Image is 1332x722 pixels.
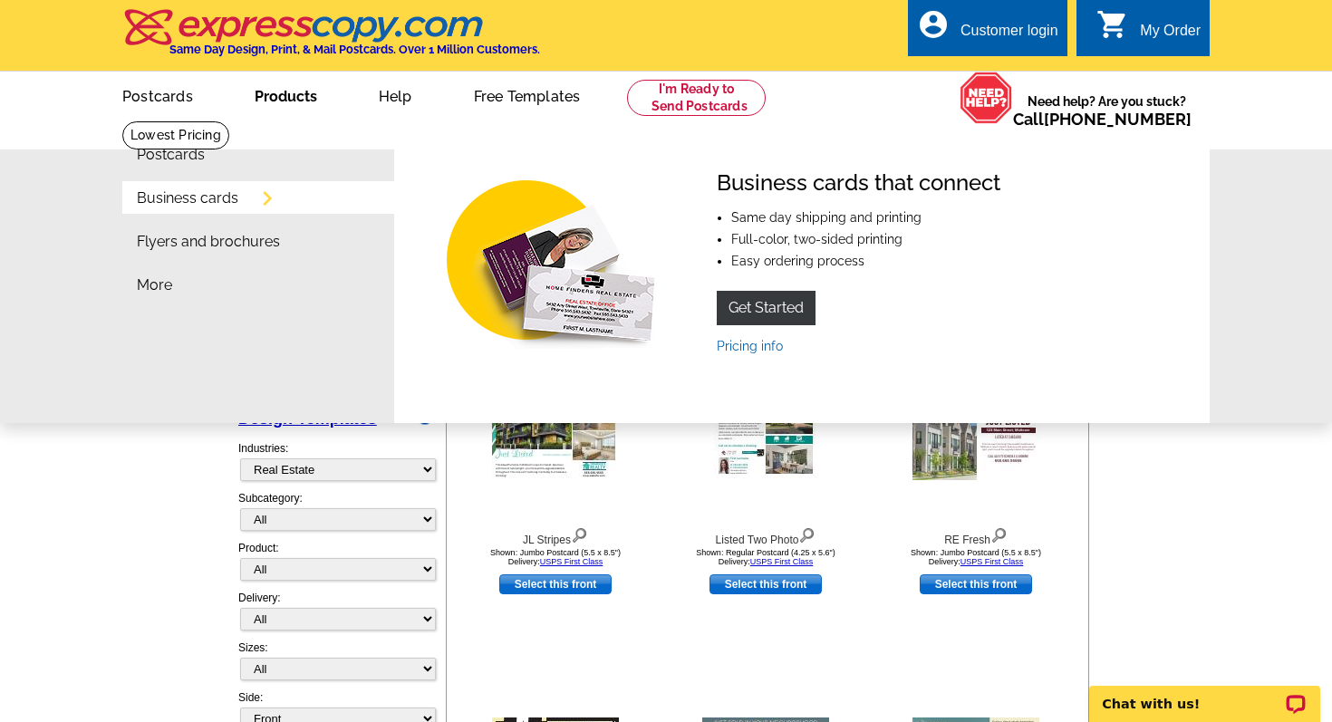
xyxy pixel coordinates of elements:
[1096,8,1129,41] i: shopping_cart
[137,278,172,293] a: More
[1013,110,1192,129] span: Call
[717,291,816,325] a: Get Started
[1140,23,1201,48] div: My Order
[876,548,1076,566] div: Shown: Jumbo Postcard (5.5 x 8.5") Delivery:
[350,73,441,116] a: Help
[876,524,1076,548] div: RE Fresh
[731,233,1000,245] li: Full-color, two-sided printing
[137,191,238,206] a: Business cards
[445,73,610,116] a: Free Templates
[1096,20,1201,43] a: shopping_cart My Order
[238,590,434,640] div: Delivery:
[137,148,205,162] a: Postcards
[709,574,822,594] a: use this design
[1077,665,1332,722] iframe: LiveChat chat widget
[731,211,1000,224] li: Same day shipping and printing
[917,20,1058,43] a: account_circle Customer login
[238,409,377,428] a: Design Templates
[93,73,222,116] a: Postcards
[714,400,817,478] img: Listed Two Photo
[960,557,1024,566] a: USPS First Class
[427,170,688,351] img: Business cards that connect
[540,557,603,566] a: USPS First Class
[1013,92,1201,129] span: Need help? Are you stuck?
[238,540,434,590] div: Product:
[717,339,783,353] a: Pricing info
[960,23,1058,48] div: Customer login
[798,524,816,544] img: view design details
[1044,110,1192,129] a: [PHONE_NUMBER]
[731,255,1000,267] li: Easy ordering process
[226,73,346,116] a: Products
[666,548,865,566] div: Shown: Regular Postcard (4.25 x 5.6") Delivery:
[122,22,540,56] a: Same Day Design, Print, & Mail Postcards. Over 1 Million Customers.
[238,490,434,540] div: Subcategory:
[960,72,1013,124] img: help
[238,431,434,490] div: Industries:
[137,235,280,249] a: Flyers and brochures
[499,574,612,594] a: use this design
[666,524,865,548] div: Listed Two Photo
[571,524,588,544] img: view design details
[920,574,1032,594] a: use this design
[169,43,540,56] h4: Same Day Design, Print, & Mail Postcards. Over 1 Million Customers.
[456,524,655,548] div: JL Stripes
[917,8,950,41] i: account_circle
[990,524,1008,544] img: view design details
[238,640,434,689] div: Sizes:
[717,170,1000,197] h4: Business cards that connect
[750,557,814,566] a: USPS First Class
[492,399,619,480] img: JL Stripes
[456,548,655,566] div: Shown: Jumbo Postcard (5.5 x 8.5") Delivery:
[912,399,1039,480] img: RE Fresh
